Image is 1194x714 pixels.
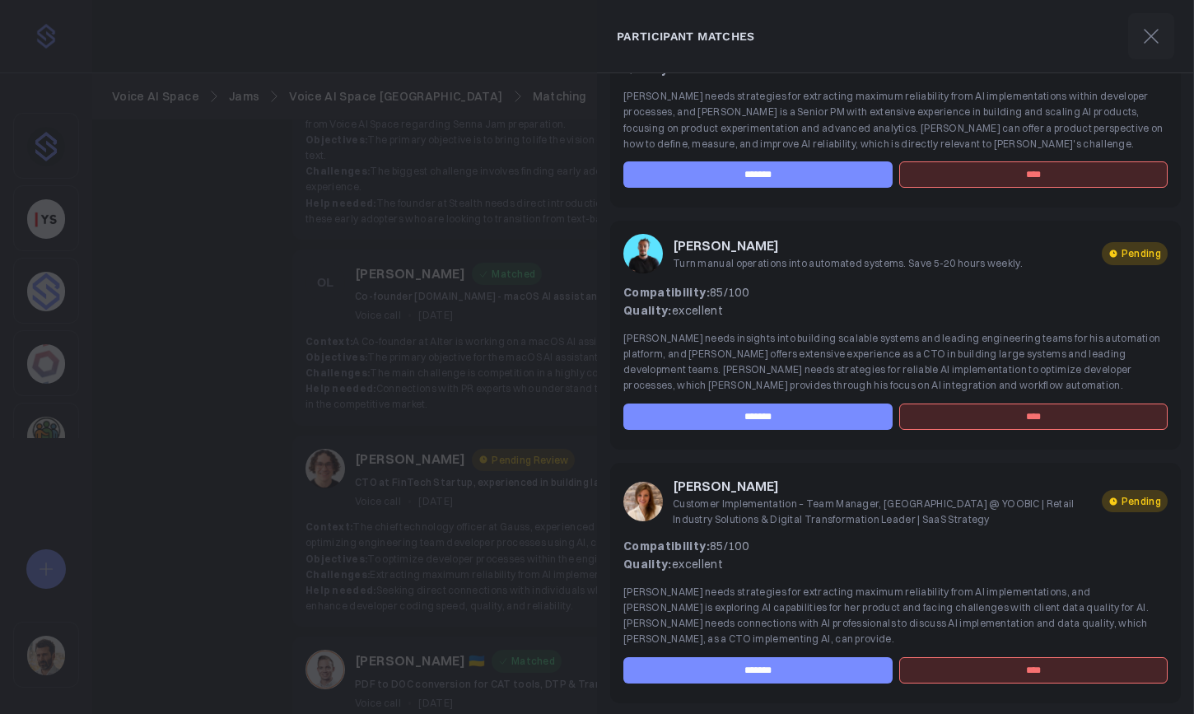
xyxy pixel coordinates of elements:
h5: PARTICIPANT MATCHES [617,27,755,45]
strong: Quality: [623,62,672,77]
p: excellent [623,555,1168,573]
img: ffee29a7e523f3f90f399919578ee6da5323bca0.jpg [623,482,663,521]
p: 85/100 [623,283,1168,301]
p: Turn manual operations into automated systems. Save 5-20 hours weekly. [673,255,1023,271]
strong: Quality: [623,557,672,572]
p: [PERSON_NAME] [673,476,1102,496]
p: [PERSON_NAME] needs strategies for extracting maximum reliability from AI implementations, and [P... [623,584,1168,647]
strong: Compatibility: [623,539,710,553]
p: [PERSON_NAME] needs insights into building scalable systems and leading engineering teams for his... [623,330,1168,394]
span: Pending [1102,242,1168,264]
p: [PERSON_NAME] [673,236,1023,255]
p: 85/100 [623,537,1168,555]
strong: Quality: [623,303,672,318]
p: [PERSON_NAME] needs strategies for extracting maximum reliability from AI implementations within ... [623,88,1168,152]
span: Pending [1102,490,1168,512]
p: Customer Implementation – Team Manager, [GEOGRAPHIC_DATA] @ YOOBIC | Retail Industry Solutions & ... [673,496,1102,527]
strong: Compatibility: [623,285,710,300]
p: excellent [623,301,1168,320]
img: 5148f65e77088455e61df52daf152565fc299e86.jpg [623,234,663,273]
